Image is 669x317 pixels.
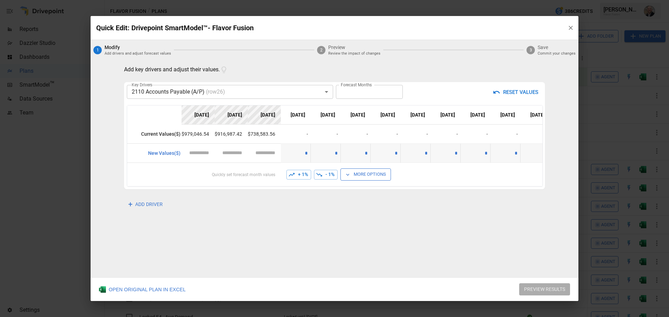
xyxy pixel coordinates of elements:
p: Quick Edit: Drivepoint SmartModel™- Flavor Fusion [96,22,562,33]
th: [DATE] [281,105,311,125]
th: [DATE] [182,105,215,125]
p: New Values ($) [133,150,182,157]
span: Modify [105,44,171,51]
th: [DATE] [461,105,491,125]
span: (row 26 ) [206,88,225,95]
p: Commit your changes [538,51,576,57]
td: - [491,125,521,144]
button: More Options [340,168,391,181]
th: [DATE] [401,105,431,125]
button: + 1% [286,170,311,180]
button: ADD DRIVER [124,195,168,214]
button: PREVIEW RESULTS [519,283,570,296]
th: [DATE] [521,105,551,125]
td: - [401,125,431,144]
th: [DATE] [371,105,401,125]
button: - 1% [314,170,338,180]
th: [DATE] [491,105,521,125]
td: $979,046.54 [182,125,215,144]
th: [DATE] [431,105,461,125]
td: - [281,125,311,144]
div: OPEN ORIGINAL PLAN IN EXCEL [99,286,186,293]
text: 2 [320,48,323,53]
button: RESET VALUES [490,85,542,100]
img: Excel [99,286,106,293]
td: - [341,125,371,144]
p: Review the impact of changes [328,51,380,57]
td: $738,583.56 [248,125,281,144]
span: Save [538,44,576,51]
td: - [521,125,551,144]
p: Add key drivers and adjust their values. [124,60,228,79]
label: Key Drivers [132,82,152,88]
td: - [311,125,341,144]
th: [DATE] [248,105,281,125]
th: [DATE] [341,105,371,125]
text: 3 [530,48,532,53]
span: + [128,198,132,211]
p: Add drivers and adjust forecast values [105,51,171,57]
td: - [461,125,491,144]
td: $916,987.42 [215,125,248,144]
p: Current Values ($) [133,130,182,138]
td: - [371,125,401,144]
p: Quickly set forecast month values [133,172,275,178]
td: - [431,125,461,144]
span: Preview [328,44,380,51]
label: Forecast Months [341,82,372,88]
div: 2110 Accounts Payable (A/P) [127,85,333,99]
th: [DATE] [311,105,341,125]
th: [DATE] [215,105,248,125]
